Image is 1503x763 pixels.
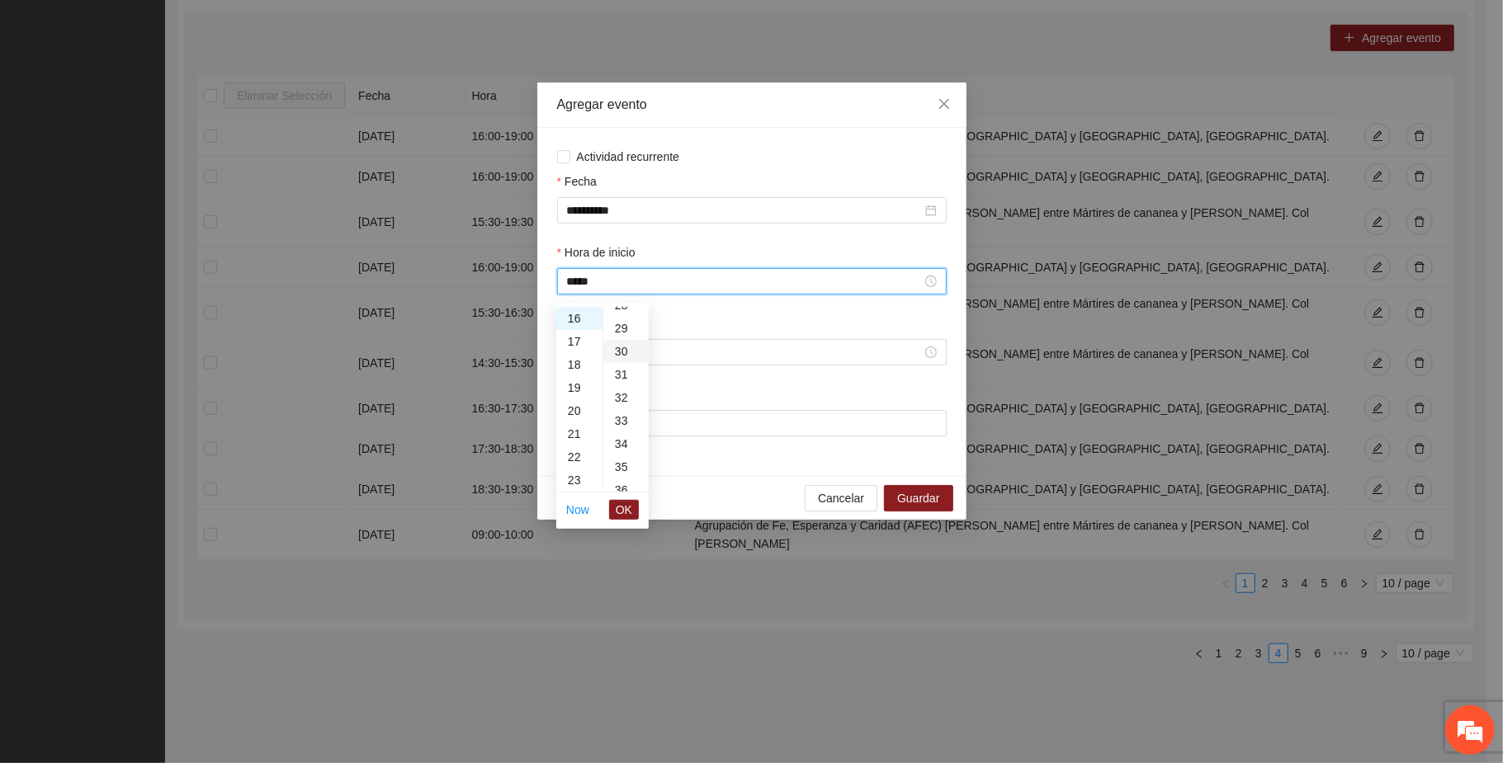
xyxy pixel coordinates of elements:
[922,82,967,127] button: Close
[557,96,947,114] div: Agregar evento
[556,330,603,353] div: 17
[96,220,228,387] span: Estamos en línea.
[567,272,922,290] input: Hora de inicio
[556,307,603,330] div: 16
[603,340,649,363] div: 30
[557,243,636,261] label: Hora de inicio
[567,343,922,361] input: Hora de fin
[570,148,687,166] span: Actividad recurrente
[567,201,922,219] input: Fecha
[557,410,947,436] input: Lugar
[616,501,632,519] span: OK
[556,422,603,445] div: 21
[566,503,589,516] a: Now
[8,450,314,508] textarea: Escriba su mensaje y pulse “Intro”
[603,432,649,455] div: 34
[884,485,952,511] button: Guardar
[271,8,310,48] div: Minimizar ventana de chat en vivo
[556,353,603,376] div: 18
[603,478,649,502] div: 36
[556,376,603,399] div: 19
[818,489,864,507] span: Cancelar
[805,485,877,511] button: Cancelar
[603,317,649,340] div: 29
[609,500,639,520] button: OK
[556,445,603,469] div: 22
[897,489,939,507] span: Guardar
[556,399,603,422] div: 20
[603,455,649,478] div: 35
[557,172,597,191] label: Fecha
[603,409,649,432] div: 33
[603,386,649,409] div: 32
[556,469,603,492] div: 23
[938,97,951,111] span: close
[603,363,649,386] div: 31
[86,84,277,106] div: Chatee con nosotros ahora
